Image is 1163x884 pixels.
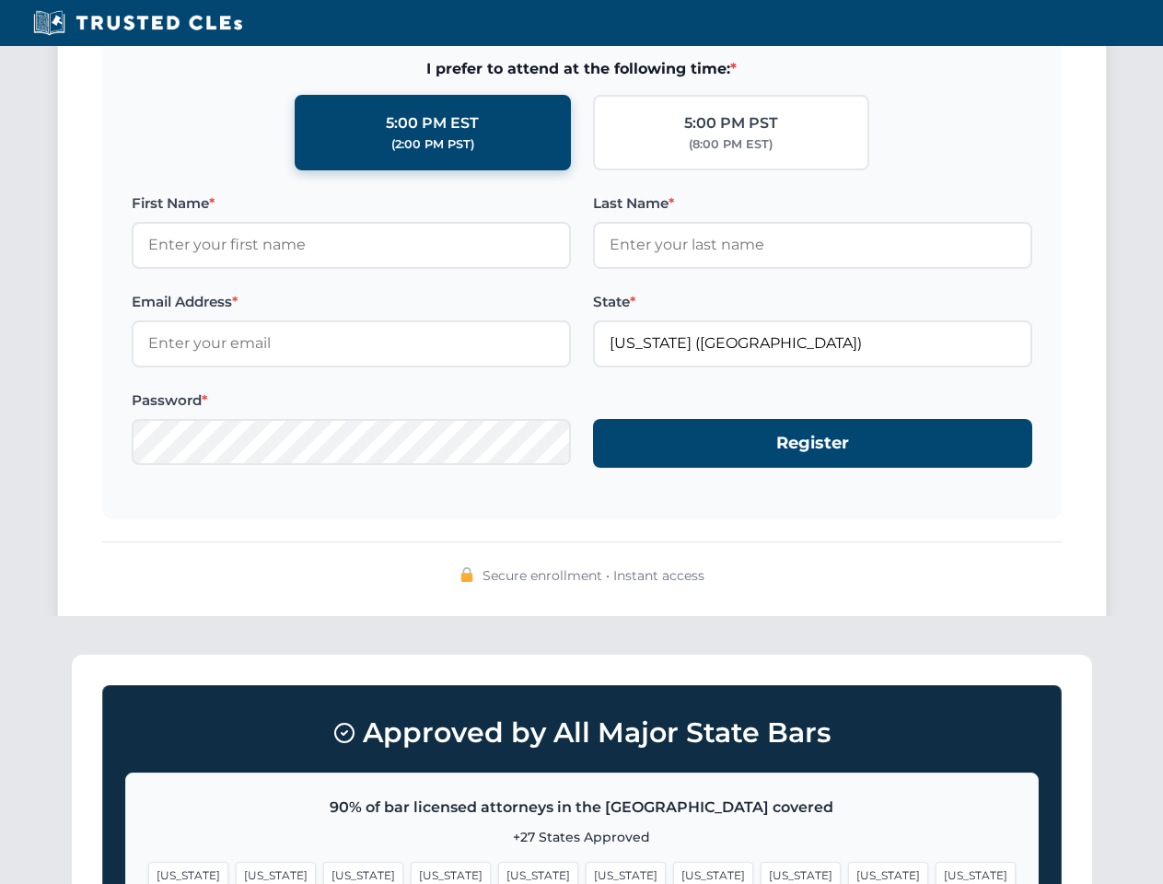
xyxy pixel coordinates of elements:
[132,320,571,366] input: Enter your email
[132,291,571,313] label: Email Address
[132,192,571,215] label: First Name
[593,320,1032,366] input: Florida (FL)
[593,192,1032,215] label: Last Name
[148,827,1016,847] p: +27 States Approved
[132,57,1032,81] span: I prefer to attend at the following time:
[684,111,778,135] div: 5:00 PM PST
[391,135,474,154] div: (2:00 PM PST)
[593,291,1032,313] label: State
[132,222,571,268] input: Enter your first name
[689,135,773,154] div: (8:00 PM EST)
[132,390,571,412] label: Password
[593,222,1032,268] input: Enter your last name
[125,708,1039,758] h3: Approved by All Major State Bars
[386,111,479,135] div: 5:00 PM EST
[483,565,704,586] span: Secure enrollment • Instant access
[148,796,1016,820] p: 90% of bar licensed attorneys in the [GEOGRAPHIC_DATA] covered
[28,9,248,37] img: Trusted CLEs
[593,419,1032,468] button: Register
[459,567,474,582] img: 🔒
